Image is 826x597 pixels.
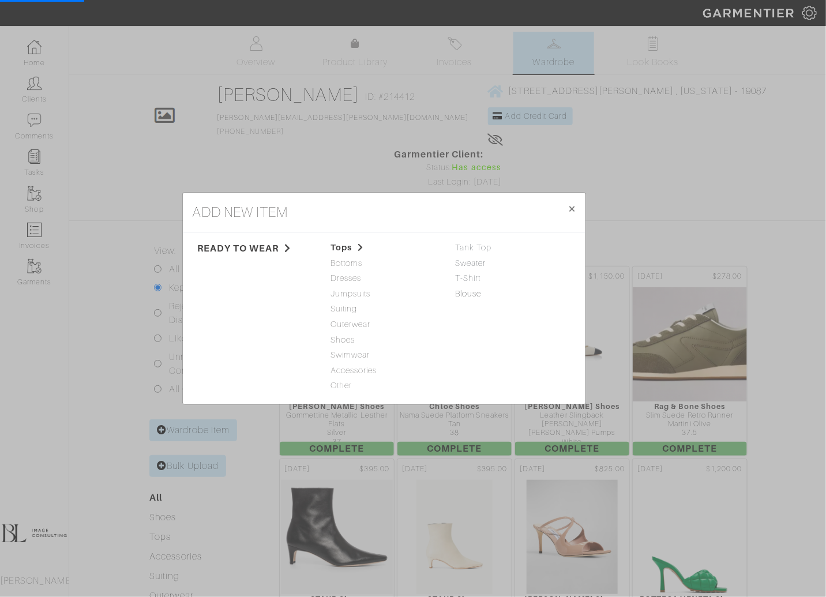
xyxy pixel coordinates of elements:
span: Swimwear [331,349,438,362]
a: T-Shirt [455,273,480,283]
span: Shoes [331,334,438,347]
span: × [568,201,576,216]
span: Jumpsuits [331,288,438,301]
span: Suiting [331,303,438,316]
span: Other [331,380,438,392]
a: Sweater [455,258,486,268]
span: Accessories [331,365,438,377]
span: Outerwear [331,318,438,331]
span: Dresses [331,272,438,285]
h4: add new item [192,202,288,223]
a: Blouse [455,289,481,298]
span: Tops [331,242,438,254]
a: Tank Top [455,243,491,252]
span: Bottoms [331,257,438,270]
span: ready to wear [197,242,313,256]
